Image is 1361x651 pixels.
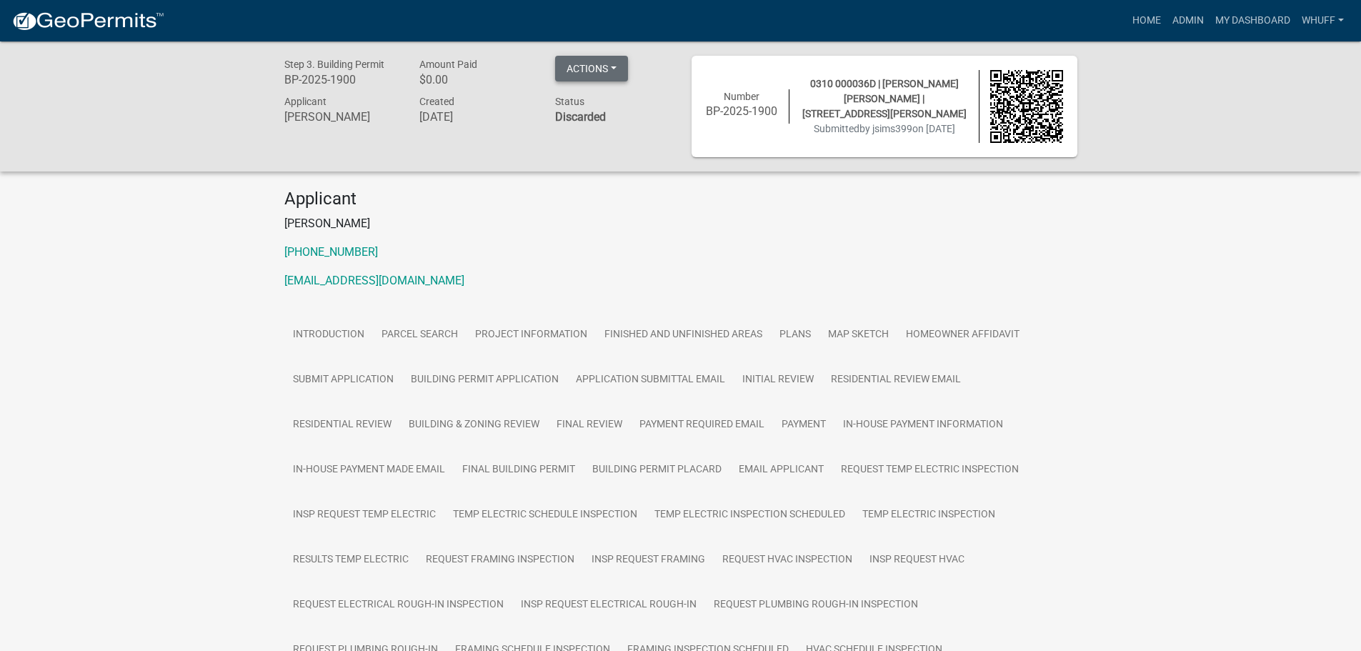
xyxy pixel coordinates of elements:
[548,402,631,448] a: Final Review
[646,492,854,538] a: Temp Electric Inspection Scheduled
[730,447,832,493] a: Email Applicant
[419,96,454,107] span: Created
[802,78,967,119] span: 0310 000036D | [PERSON_NAME] [PERSON_NAME] | [STREET_ADDRESS][PERSON_NAME]
[419,110,534,124] h6: [DATE]
[706,104,779,118] h6: BP-2025-1900
[284,96,326,107] span: Applicant
[1167,7,1210,34] a: Admin
[467,312,596,358] a: Project Information
[631,402,773,448] a: Payment Required Email
[861,537,973,583] a: Insp Request HVAC
[1127,7,1167,34] a: Home
[284,73,399,86] h6: BP-2025-1900
[555,96,584,107] span: Status
[284,582,512,628] a: Request Electrical Rough-In Inspection
[834,402,1012,448] a: In-House Payment Information
[512,582,705,628] a: Insp Request Electrical Rough-In
[583,537,714,583] a: Insp Request Framing
[859,123,912,134] span: by jsims399
[417,537,583,583] a: Request Framing Inspection
[567,357,734,403] a: Application Submittal Email
[419,73,534,86] h6: $0.00
[854,492,1004,538] a: Temp Electric Inspection
[897,312,1028,358] a: Homeowner Affidavit
[284,59,384,70] span: Step 3. Building Permit
[771,312,819,358] a: Plans
[402,357,567,403] a: Building Permit Application
[714,537,861,583] a: Request HVAC Inspection
[555,56,628,81] button: Actions
[832,447,1027,493] a: Request Temp Electric Inspection
[705,582,927,628] a: Request Plumbing Rough-In Inspection
[1296,7,1350,34] a: whuff
[373,312,467,358] a: Parcel search
[822,357,969,403] a: Residential Review Email
[284,189,1077,209] h4: Applicant
[419,59,477,70] span: Amount Paid
[724,91,759,102] span: Number
[584,447,730,493] a: Building Permit Placard
[284,402,400,448] a: Residential Review
[819,312,897,358] a: Map Sketch
[284,245,378,259] a: [PHONE_NUMBER]
[773,402,834,448] a: Payment
[444,492,646,538] a: Temp Electric Schedule Inspection
[814,123,955,134] span: Submitted on [DATE]
[990,70,1063,143] img: QR code
[284,492,444,538] a: Insp Request Temp Electric
[284,215,1077,232] p: [PERSON_NAME]
[284,312,373,358] a: Introduction
[284,447,454,493] a: In-House Payment Made Email
[284,537,417,583] a: Results Temp Electric
[1210,7,1296,34] a: My Dashboard
[400,402,548,448] a: Building & Zoning Review
[555,110,606,124] strong: Discarded
[284,110,399,124] h6: [PERSON_NAME]
[596,312,771,358] a: Finished and Unfinished Areas
[454,447,584,493] a: Final Building Permit
[284,357,402,403] a: Submit Application
[734,357,822,403] a: Initial Review
[284,274,464,287] a: [EMAIL_ADDRESS][DOMAIN_NAME]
